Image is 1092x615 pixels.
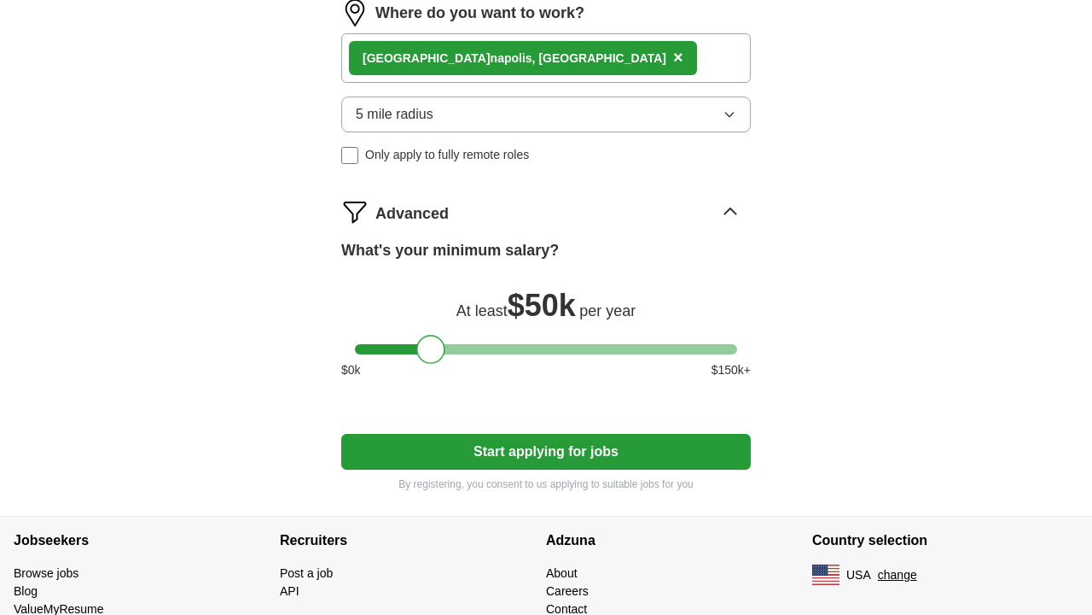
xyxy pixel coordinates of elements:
[14,584,38,598] a: Blog
[579,302,636,319] span: per year
[341,147,358,164] input: Only apply to fully remote roles
[456,302,508,319] span: At least
[508,288,576,323] span: $ 50k
[356,104,433,125] span: 5 mile radius
[812,565,839,585] img: US flag
[280,584,299,598] a: API
[546,584,589,598] a: Careers
[363,50,666,67] div: napolis, [GEOGRAPHIC_DATA]
[341,239,559,262] label: What's your minimum salary?
[341,361,361,379] span: $ 0 k
[280,566,333,580] a: Post a job
[363,51,491,65] strong: [GEOGRAPHIC_DATA]
[341,198,369,225] img: filter
[14,566,78,580] a: Browse jobs
[878,566,917,584] button: change
[365,146,529,164] span: Only apply to fully remote roles
[712,361,751,379] span: $ 150 k+
[341,434,751,470] button: Start applying for jobs
[375,2,584,25] label: Where do you want to work?
[812,517,1078,565] h4: Country selection
[673,45,683,71] button: ×
[375,202,449,225] span: Advanced
[546,566,578,580] a: About
[341,477,751,492] p: By registering, you consent to us applying to suitable jobs for you
[846,566,871,584] span: USA
[341,97,751,132] button: 5 mile radius
[673,48,683,67] span: ×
